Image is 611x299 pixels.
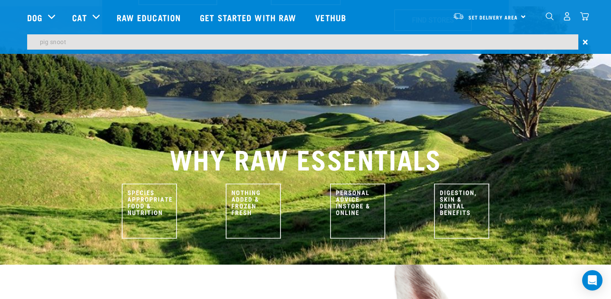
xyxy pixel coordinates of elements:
[307,0,357,34] a: Vethub
[27,34,578,50] input: Search...
[580,12,589,21] img: home-icon@2x.png
[453,12,464,20] img: van-moving.png
[72,11,87,24] a: Cat
[563,12,572,21] img: user.png
[583,34,588,50] span: ×
[468,16,518,19] span: Set Delivery Area
[582,270,603,291] div: Open Intercom Messenger
[108,0,191,34] a: Raw Education
[27,11,42,24] a: Dog
[27,143,584,173] h2: WHY RAW ESSENTIALS
[330,184,385,239] img: Personal Advice
[546,12,554,20] img: home-icon-1@2x.png
[122,184,177,239] img: Species Appropriate Nutrition
[226,184,281,239] img: Nothing Added
[434,184,489,239] img: Raw Benefits
[191,0,307,34] a: Get started with Raw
